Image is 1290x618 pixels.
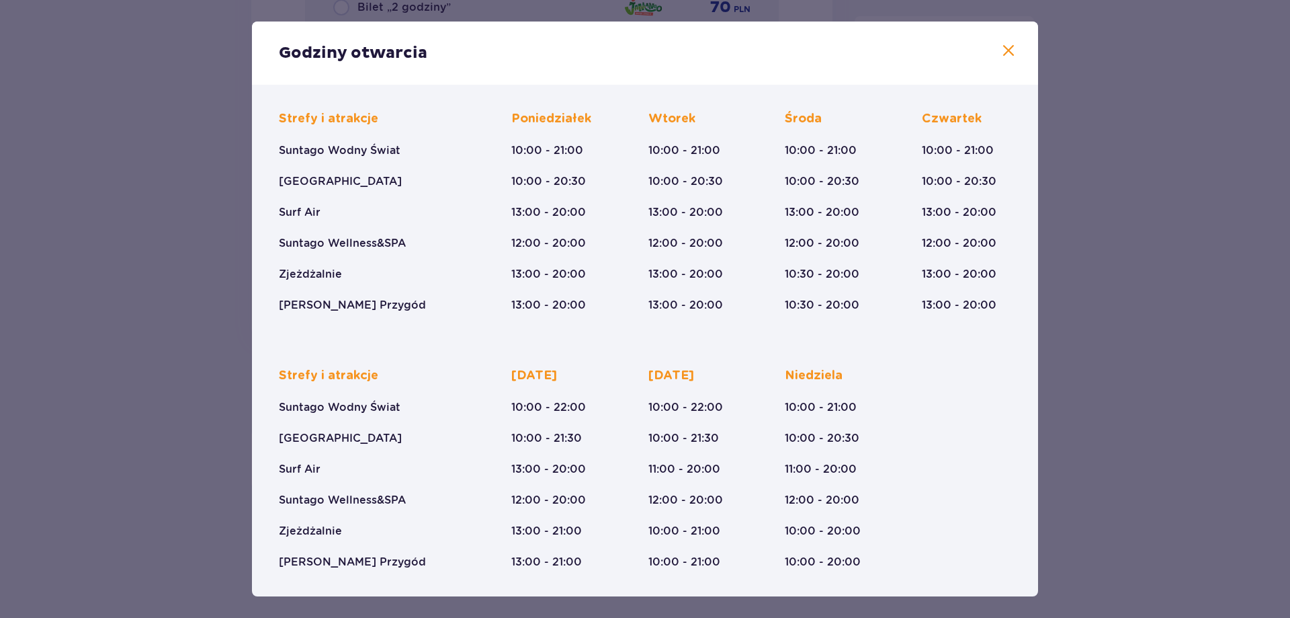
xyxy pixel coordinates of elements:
[648,298,723,313] p: 13:00 - 20:00
[922,267,996,282] p: 13:00 - 20:00
[785,267,859,282] p: 10:30 - 20:00
[648,493,723,508] p: 12:00 - 20:00
[922,298,996,313] p: 13:00 - 20:00
[648,236,723,251] p: 12:00 - 20:00
[785,298,859,313] p: 10:30 - 20:00
[922,143,994,158] p: 10:00 - 21:00
[648,368,694,384] p: [DATE]
[922,236,996,251] p: 12:00 - 20:00
[279,524,342,539] p: Zjeżdżalnie
[511,111,591,127] p: Poniedziałek
[511,298,586,313] p: 13:00 - 20:00
[785,174,859,189] p: 10:00 - 20:30
[648,462,720,477] p: 11:00 - 20:00
[785,143,857,158] p: 10:00 - 21:00
[279,111,378,127] p: Strefy i atrakcje
[279,267,342,282] p: Zjeżdżalnie
[785,400,857,415] p: 10:00 - 21:00
[785,493,859,508] p: 12:00 - 20:00
[648,267,723,282] p: 13:00 - 20:00
[648,205,723,220] p: 13:00 - 20:00
[922,174,996,189] p: 10:00 - 20:30
[785,555,861,570] p: 10:00 - 20:00
[648,143,720,158] p: 10:00 - 21:00
[511,368,557,384] p: [DATE]
[511,236,586,251] p: 12:00 - 20:00
[785,111,822,127] p: Środa
[922,205,996,220] p: 13:00 - 20:00
[511,174,586,189] p: 10:00 - 20:30
[279,368,378,384] p: Strefy i atrakcje
[922,111,982,127] p: Czwartek
[511,462,586,477] p: 13:00 - 20:00
[648,400,723,415] p: 10:00 - 22:00
[785,431,859,446] p: 10:00 - 20:30
[648,111,695,127] p: Wtorek
[648,174,723,189] p: 10:00 - 20:30
[511,400,586,415] p: 10:00 - 22:00
[279,462,320,477] p: Surf Air
[785,205,859,220] p: 13:00 - 20:00
[279,236,406,251] p: Suntago Wellness&SPA
[279,298,426,313] p: [PERSON_NAME] Przygód
[785,368,843,384] p: Niedziela
[648,524,720,539] p: 10:00 - 21:00
[279,205,320,220] p: Surf Air
[279,431,402,446] p: [GEOGRAPHIC_DATA]
[511,205,586,220] p: 13:00 - 20:00
[785,236,859,251] p: 12:00 - 20:00
[511,143,583,158] p: 10:00 - 21:00
[279,555,426,570] p: [PERSON_NAME] Przygód
[785,462,857,477] p: 11:00 - 20:00
[648,431,719,446] p: 10:00 - 21:30
[279,174,402,189] p: [GEOGRAPHIC_DATA]
[279,143,400,158] p: Suntago Wodny Świat
[511,493,586,508] p: 12:00 - 20:00
[511,431,582,446] p: 10:00 - 21:30
[511,555,582,570] p: 13:00 - 21:00
[279,43,427,63] p: Godziny otwarcia
[511,524,582,539] p: 13:00 - 21:00
[648,555,720,570] p: 10:00 - 21:00
[511,267,586,282] p: 13:00 - 20:00
[279,493,406,508] p: Suntago Wellness&SPA
[279,400,400,415] p: Suntago Wodny Świat
[785,524,861,539] p: 10:00 - 20:00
